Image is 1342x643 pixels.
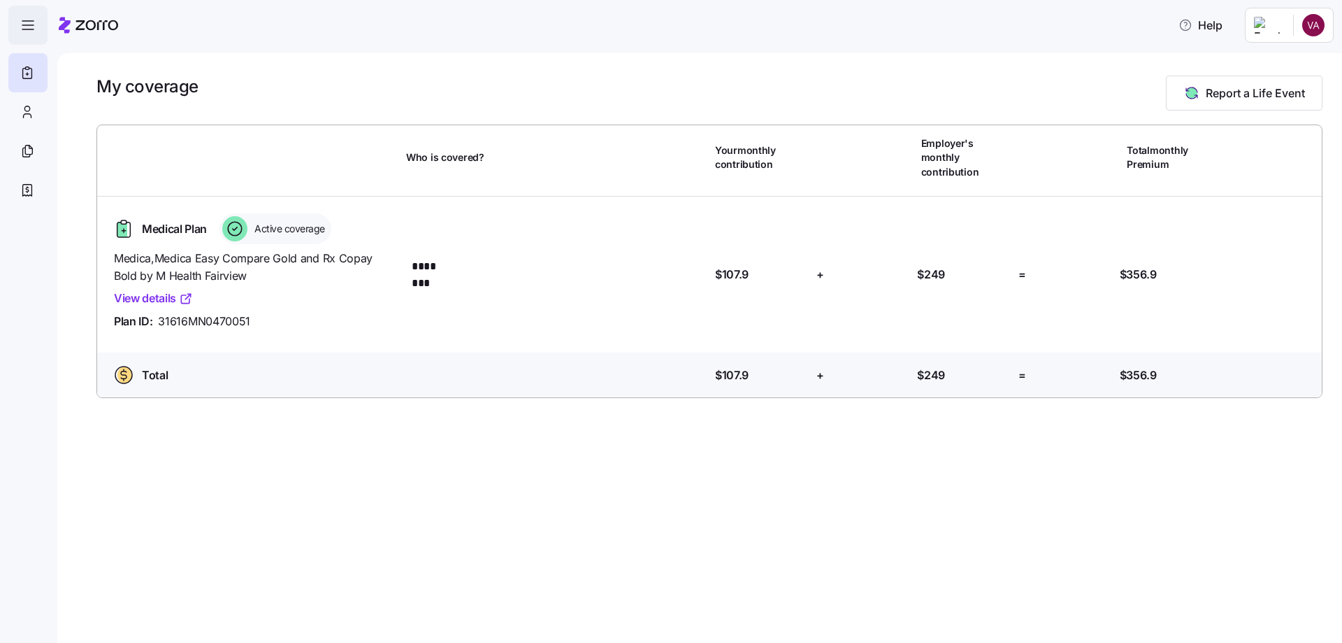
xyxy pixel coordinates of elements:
[1206,85,1305,101] span: Report a Life Event
[715,143,807,172] span: Your monthly contribution
[406,150,484,164] span: Who is covered?
[816,266,824,283] span: +
[114,250,395,285] span: Medica , Medica Easy Compare Gold and Rx Copay Bold by M Health Fairview
[1018,367,1026,384] span: =
[250,222,325,236] span: Active coverage
[114,290,193,307] a: View details
[1166,76,1322,111] button: Report a Life Event
[1018,266,1026,283] span: =
[1127,143,1218,172] span: Total monthly Premium
[1120,367,1157,384] span: $356.9
[715,266,749,283] span: $107.9
[917,266,945,283] span: $249
[142,220,207,238] span: Medical Plan
[1254,17,1282,34] img: Employer logo
[1302,14,1325,36] img: 6ae4a8c791105c2698f3113eb1fedcf7
[158,313,250,330] span: 31616MN0470051
[1167,11,1234,39] button: Help
[142,367,168,384] span: Total
[96,76,199,97] h1: My coverage
[715,367,749,384] span: $107.9
[816,367,824,384] span: +
[921,136,1013,179] span: Employer's monthly contribution
[917,367,945,384] span: $249
[114,313,152,330] span: Plan ID:
[1178,17,1222,34] span: Help
[1120,266,1157,283] span: $356.9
